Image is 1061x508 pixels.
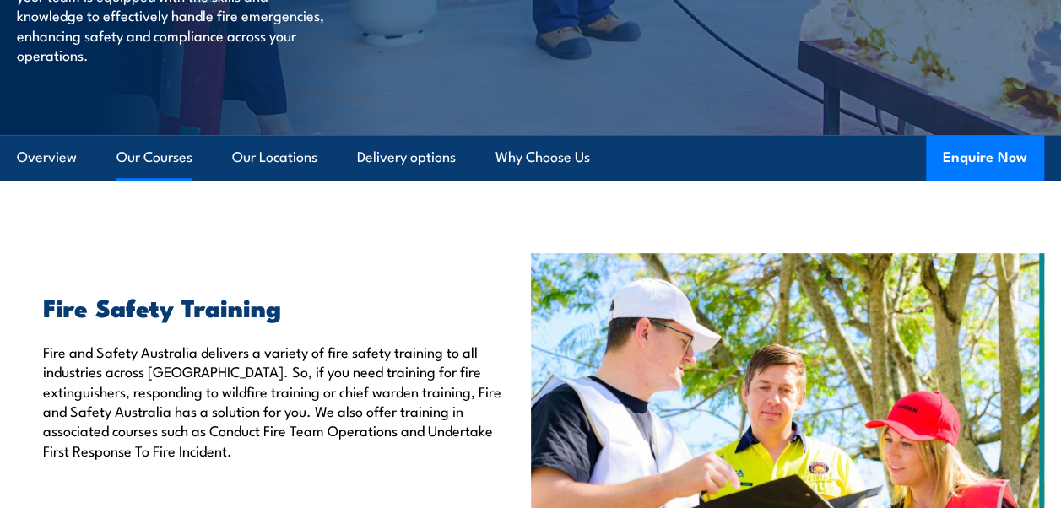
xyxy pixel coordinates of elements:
[232,135,317,180] a: Our Locations
[43,295,506,317] h2: Fire Safety Training
[43,342,506,460] p: Fire and Safety Australia delivers a variety of fire safety training to all industries across [GE...
[926,135,1044,181] button: Enquire Now
[17,135,77,180] a: Overview
[357,135,456,180] a: Delivery options
[116,135,192,180] a: Our Courses
[495,135,590,180] a: Why Choose Us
